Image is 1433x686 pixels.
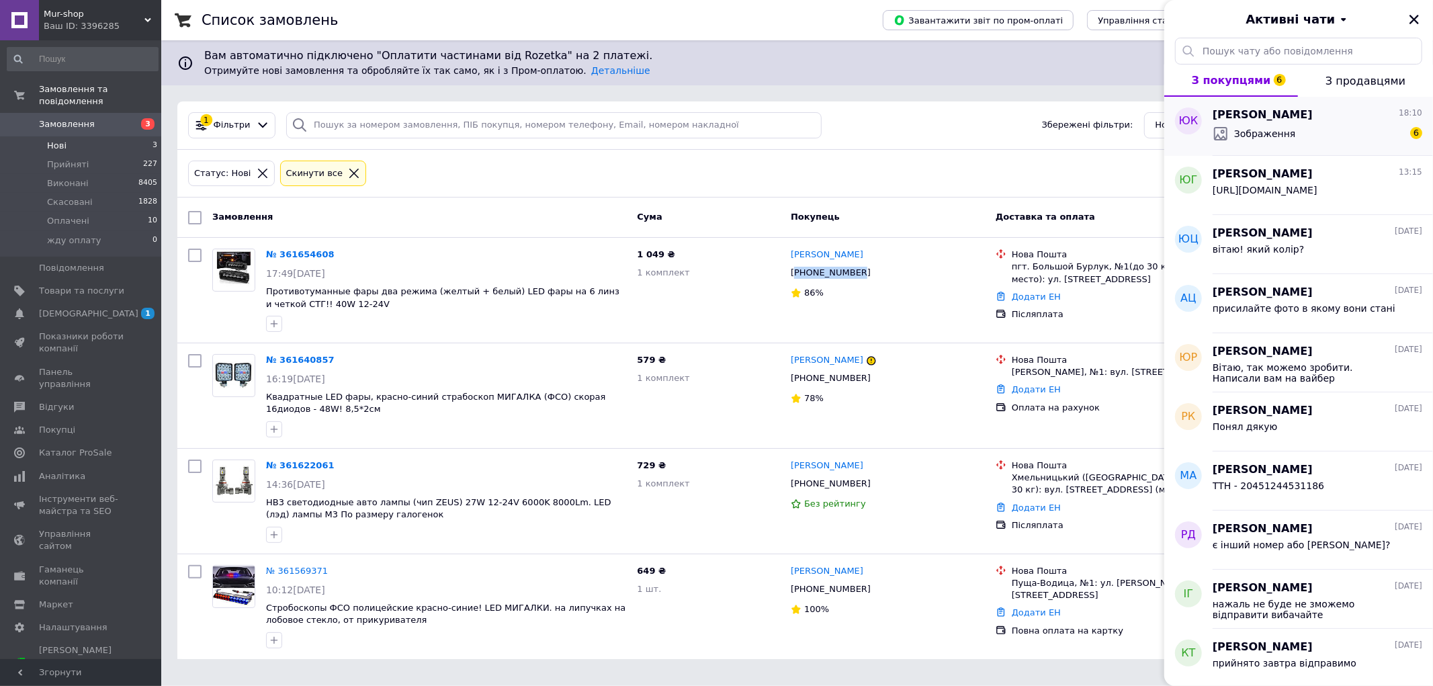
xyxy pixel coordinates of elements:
[1164,333,1433,392] button: ЮР[PERSON_NAME][DATE]Вітаю, так можемо зробити. Написали вам на вайбер
[1395,226,1422,237] span: [DATE]
[791,565,863,578] a: [PERSON_NAME]
[996,212,1095,222] span: Доставка та оплата
[883,10,1074,30] button: Завантажити звіт по пром-оплаті
[212,249,255,292] a: Фото товару
[1213,521,1313,537] span: [PERSON_NAME]
[804,604,829,614] span: 100%
[39,528,124,552] span: Управління сайтом
[266,249,335,259] a: № 361654608
[204,48,1390,64] span: Вам автоматично підключено "Оплатити частинами від Rozetka" на 2 платежі.
[213,566,255,607] img: Фото товару
[1156,119,1175,132] span: Нові
[1213,362,1403,384] span: Вітаю, так можемо зробити. Написали вам на вайбер
[1395,640,1422,651] span: [DATE]
[1202,11,1395,28] button: Активні чати
[47,215,89,227] span: Оплачені
[1164,97,1433,156] button: ЮК[PERSON_NAME]18:10Зображення6
[1164,452,1433,511] button: МА[PERSON_NAME][DATE]ТТН - 20451244531186
[1012,308,1231,320] div: Післяплата
[47,177,89,189] span: Виконані
[1395,581,1422,592] span: [DATE]
[1178,232,1199,247] span: ЮЦ
[637,355,666,365] span: 579 ₴
[1012,261,1231,285] div: пгт. Большой Бурлук, №1(до 30 кг на одно место): ул. [STREET_ADDRESS]
[202,12,338,28] h1: Список замовлень
[1213,462,1313,478] span: [PERSON_NAME]
[1164,274,1433,333] button: АЦ[PERSON_NAME][DATE]присилайте фото в якому вони стані
[1164,570,1433,629] button: ІГ[PERSON_NAME][DATE]нажаль не буде не зможемо відправити вибачайте
[1012,472,1231,496] div: Хмельницький ([GEOGRAPHIC_DATA].), №18 (до 30 кг): вул. [STREET_ADDRESS] (маг."Сільпо")
[1192,74,1271,87] span: З покупцями
[804,499,866,509] span: Без рейтингу
[1213,658,1356,669] span: прийнято завтра відправимо
[1213,226,1313,241] span: [PERSON_NAME]
[791,212,840,222] span: Покупець
[39,331,124,355] span: Показники роботи компанії
[1012,577,1231,601] div: Пуща-Водица, №1: ул. [PERSON_NAME][STREET_ADDRESS]
[47,140,67,152] span: Нові
[1012,354,1231,366] div: Нова Пошта
[212,460,255,503] a: Фото товару
[217,249,251,291] img: Фото товару
[1410,127,1422,139] span: 6
[200,114,212,126] div: 1
[212,354,255,397] a: Фото товару
[804,288,824,298] span: 86%
[1181,409,1195,425] span: РК
[637,267,689,277] span: 1 комплект
[1012,625,1231,637] div: Повна оплата на картку
[1012,607,1061,617] a: Додати ЕН
[788,264,873,282] div: [PHONE_NUMBER]
[1399,108,1422,119] span: 18:10
[1181,527,1196,543] span: РД
[266,460,335,470] a: № 361622061
[1087,10,1211,30] button: Управління статусами
[1012,565,1231,577] div: Нова Пошта
[266,286,619,309] a: Противотуманные фары два режима (желтый + белый) LED фары на 6 линз и четкой СТГ!! 40W 12-24V
[637,566,666,576] span: 649 ₴
[7,47,159,71] input: Пошук
[44,20,161,32] div: Ваш ID: 3396285
[1213,303,1395,314] span: присилайте фото в якому вони стані
[1012,366,1231,378] div: [PERSON_NAME], №1: вул. [STREET_ADDRESS]
[138,196,157,208] span: 1828
[1181,646,1195,661] span: КТ
[39,447,112,459] span: Каталог ProSale
[214,119,251,132] span: Фільтри
[1213,581,1313,596] span: [PERSON_NAME]
[1326,75,1405,87] span: З продавцями
[39,493,124,517] span: Інструменти веб-майстра та SEO
[266,603,625,626] a: Стробоскопы ФСО полицейские красно-синие! LED МИГАЛКИ. на липучках на лобовое стекло, от прикурив...
[804,393,824,403] span: 78%
[266,392,606,415] a: Квадратные LED фары, красно-синий страбоскоп МИГАЛКА (ФСО) скорая 16диодов - 48W! 8,5*2см
[1164,156,1433,215] button: ЮГ[PERSON_NAME]13:15[URL][DOMAIN_NAME]
[1213,421,1278,432] span: Понял дякую
[1298,65,1433,97] button: З продавцями
[1012,503,1061,513] a: Додати ЕН
[1012,519,1231,531] div: Післяплата
[138,177,157,189] span: 8405
[213,358,255,393] img: Фото товару
[266,497,611,520] span: HB3 светодиодные авто лампы (чип ZEUS) 27W 12-24V 6000K 8000Lm. LED (лэд) лампы M3 По размеру гал...
[266,479,325,490] span: 14:36[DATE]
[1246,11,1335,28] span: Активні чати
[1012,292,1061,302] a: Додати ЕН
[1395,344,1422,355] span: [DATE]
[1274,74,1286,86] span: 6
[39,285,124,297] span: Товари та послуги
[39,118,95,130] span: Замовлення
[1179,114,1199,129] span: ЮК
[47,234,101,247] span: жду оплату
[1213,244,1304,255] span: вітаю! який колір?
[266,268,325,279] span: 17:49[DATE]
[212,565,255,608] a: Фото товару
[266,374,325,384] span: 16:19[DATE]
[1012,460,1231,472] div: Нова Пошта
[1234,127,1296,140] span: Зображення
[212,212,273,222] span: Замовлення
[39,424,75,436] span: Покупці
[591,65,650,76] a: Детальніше
[1164,511,1433,570] button: РД[PERSON_NAME][DATE]є інший номер або [PERSON_NAME]?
